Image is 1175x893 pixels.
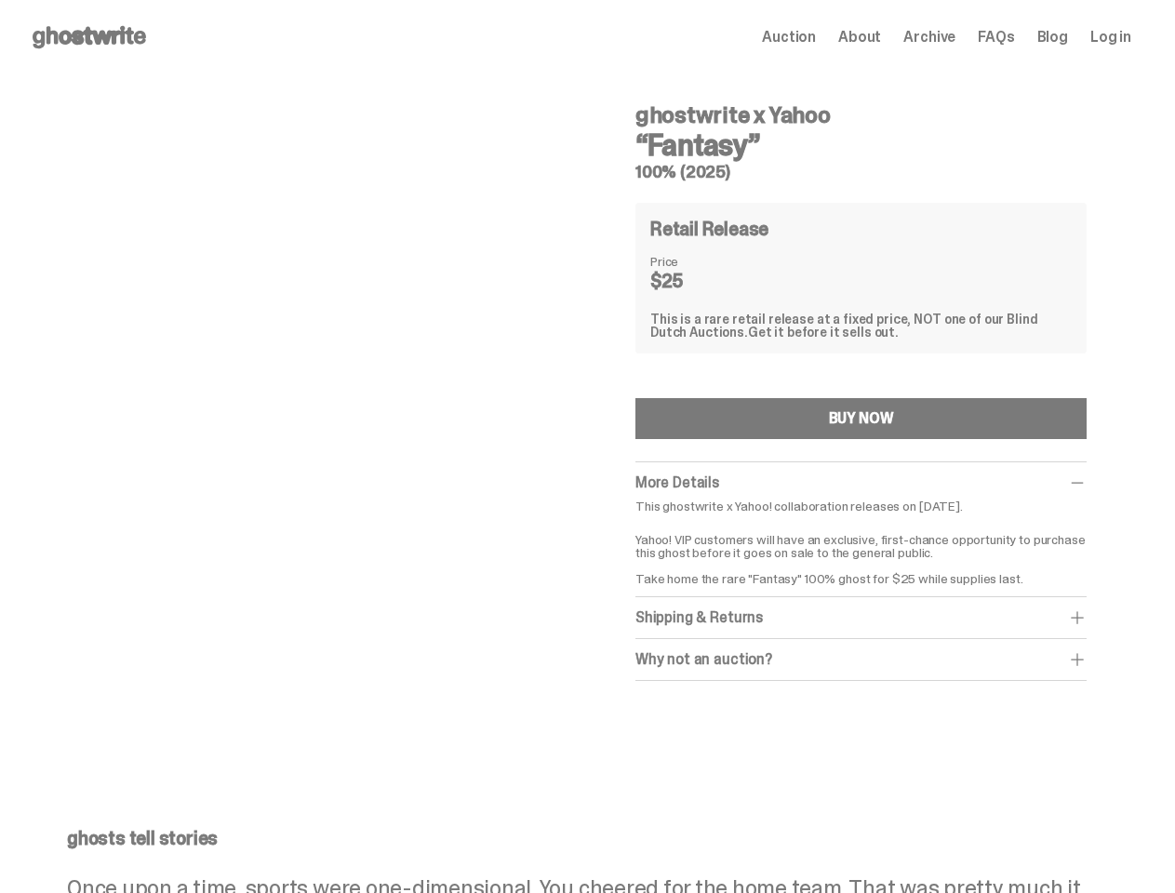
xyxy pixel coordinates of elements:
p: ghosts tell stories [67,829,1094,847]
div: Shipping & Returns [635,608,1087,627]
a: Archive [903,30,955,45]
div: This is a rare retail release at a fixed price, NOT one of our Blind Dutch Auctions. [650,313,1072,339]
span: Get it before it sells out. [748,324,899,340]
div: BUY NOW [829,411,894,426]
a: FAQs [978,30,1014,45]
h4: Retail Release [650,220,768,238]
p: This ghostwrite x Yahoo! collaboration releases on [DATE]. [635,500,1087,513]
a: Auction [762,30,816,45]
a: About [838,30,881,45]
p: Yahoo! VIP customers will have an exclusive, first-chance opportunity to purchase this ghost befo... [635,520,1087,585]
div: Why not an auction? [635,650,1087,669]
a: Blog [1037,30,1068,45]
dd: $25 [650,272,743,290]
a: Log in [1090,30,1131,45]
h3: “Fantasy” [635,130,1087,160]
span: More Details [635,473,719,492]
h4: ghostwrite x Yahoo [635,104,1087,127]
button: BUY NOW [635,398,1087,439]
h5: 100% (2025) [635,164,1087,180]
dt: Price [650,255,743,268]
